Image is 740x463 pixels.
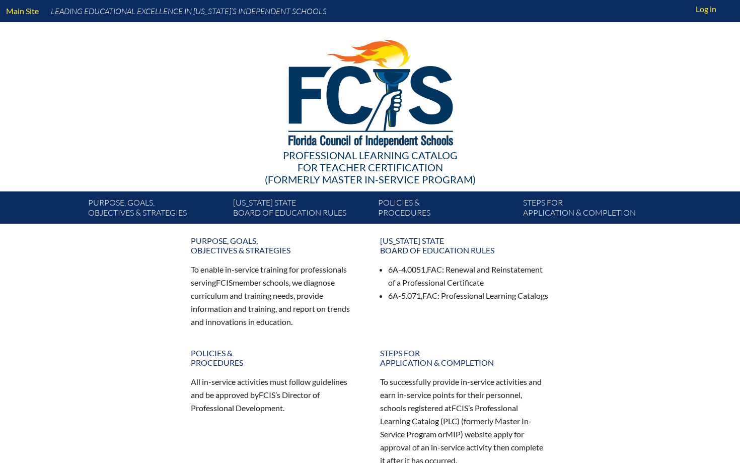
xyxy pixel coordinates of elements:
[443,416,457,426] span: PLC
[374,232,555,259] a: [US_STATE] StateBoard of Education rules
[191,375,360,415] p: All in-service activities must follow guidelines and be approved by ’s Director of Professional D...
[266,22,474,160] img: FCISlogo221.eps
[388,263,549,289] li: 6A-4.0051, : Renewal and Reinstatement of a Professional Certificate
[388,289,549,302] li: 6A-5.071, : Professional Learning Catalogs
[84,195,229,224] a: Purpose, goals,objectives & strategies
[185,344,366,371] a: Policies &Procedures
[696,3,716,15] span: Log in
[191,263,360,328] p: To enable in-service training for professionals serving member schools, we diagnose curriculum an...
[519,195,664,224] a: Steps forapplication & completion
[80,149,660,185] div: Professional Learning Catalog (formerly Master In-service Program)
[422,291,437,300] span: FAC
[2,4,43,18] a: Main Site
[427,264,442,274] span: FAC
[298,161,443,173] span: for Teacher Certification
[374,195,519,224] a: Policies &Procedures
[259,390,275,400] span: FCIS
[185,232,366,259] a: Purpose, goals,objectives & strategies
[452,403,468,413] span: FCIS
[446,429,461,439] span: MIP
[216,278,233,287] span: FCIS
[229,195,374,224] a: [US_STATE] StateBoard of Education rules
[374,344,555,371] a: Steps forapplication & completion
